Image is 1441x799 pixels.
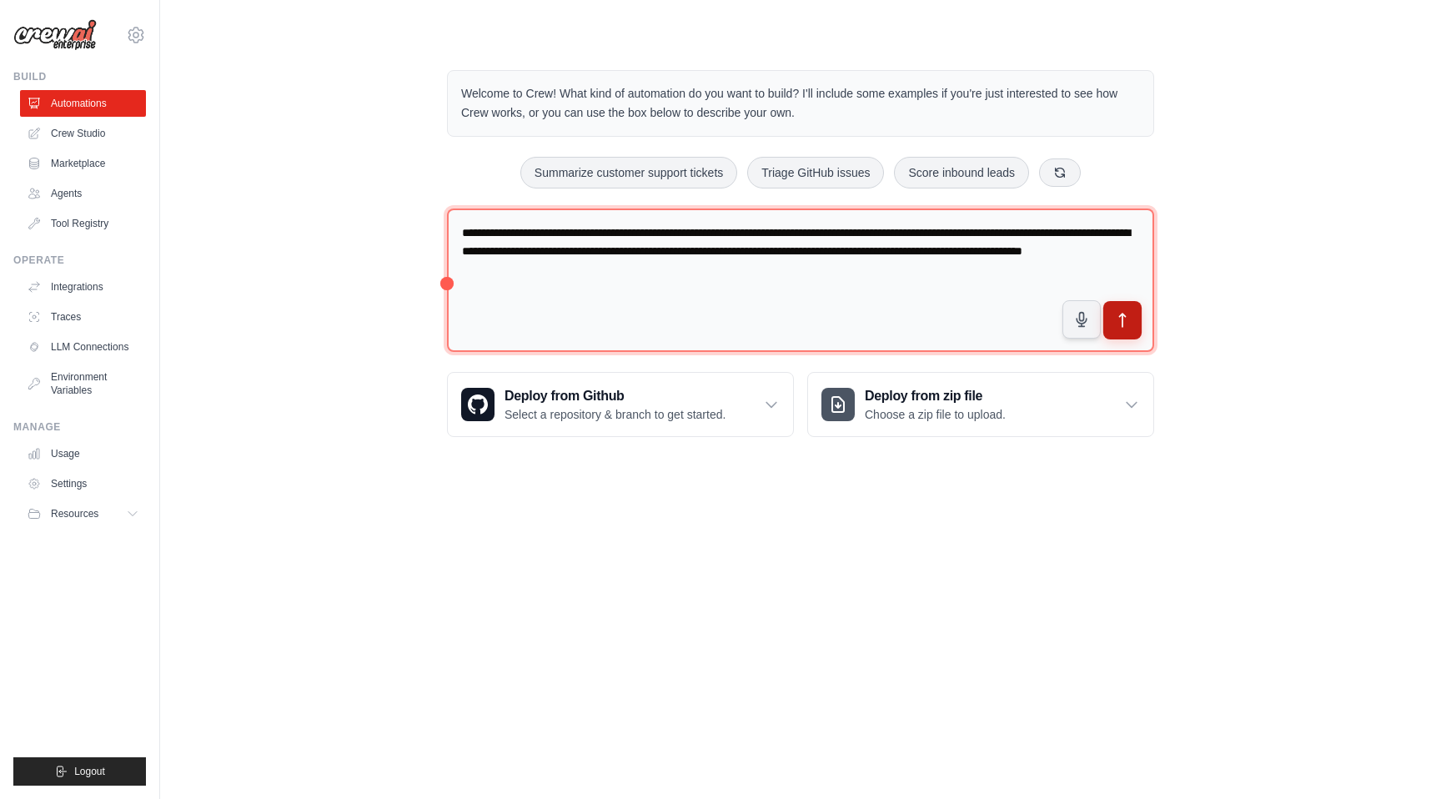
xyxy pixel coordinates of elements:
a: Agents [20,180,146,207]
a: Integrations [20,274,146,300]
div: Operate [13,254,146,267]
span: Resources [51,507,98,520]
h3: Deploy from Github [505,386,726,406]
span: Logout [74,765,105,778]
a: Crew Studio [20,120,146,147]
a: Settings [20,470,146,497]
a: Marketplace [20,150,146,177]
button: Triage GitHub issues [747,157,884,188]
p: Welcome to Crew! What kind of automation do you want to build? I'll include some examples if you'... [461,84,1140,123]
h3: Deploy from zip file [865,386,1006,406]
a: Usage [20,440,146,467]
a: LLM Connections [20,334,146,360]
a: Environment Variables [20,364,146,404]
a: Tool Registry [20,210,146,237]
a: Automations [20,90,146,117]
a: Traces [20,304,146,330]
p: Select a repository & branch to get started. [505,406,726,423]
button: Logout [13,757,146,786]
div: Manage [13,420,146,434]
img: Logo [13,19,97,51]
button: Resources [20,500,146,527]
p: Choose a zip file to upload. [865,406,1006,423]
div: Build [13,70,146,83]
button: Score inbound leads [894,157,1029,188]
button: Summarize customer support tickets [520,157,737,188]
